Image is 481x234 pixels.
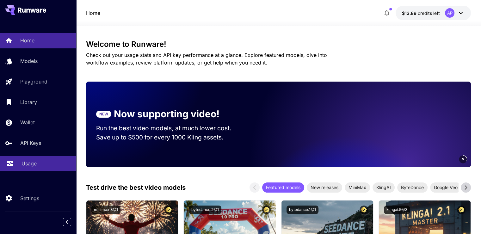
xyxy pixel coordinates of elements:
[373,182,395,193] div: KlingAI
[189,206,221,214] button: bytedance:2@1
[96,133,244,142] p: Save up to $500 for every 1000 Kling assets.
[402,10,440,16] div: $13.89058
[164,206,173,214] button: Certified Model – Vetted for best performance and includes a commercial license.
[457,206,466,214] button: Certified Model – Vetted for best performance and includes a commercial license.
[114,107,219,121] p: Now supporting video!
[360,206,368,214] button: Certified Model – Vetted for best performance and includes a commercial license.
[445,8,454,18] div: AP
[99,111,108,117] p: NEW
[20,78,47,85] p: Playground
[86,9,100,17] nav: breadcrumb
[86,52,327,66] span: Check out your usage stats and API key performance at a glance. Explore featured models, dive int...
[96,124,244,133] p: Run the best video models, at much lower cost.
[430,184,461,191] span: Google Veo
[20,119,35,126] p: Wallet
[86,183,186,192] p: Test drive the best video models
[20,194,39,202] p: Settings
[373,184,395,191] span: KlingAI
[22,160,37,167] p: Usage
[462,157,464,162] span: 5
[68,216,76,228] div: Collapse sidebar
[262,182,304,193] div: Featured models
[402,10,418,16] span: $13.89
[345,182,370,193] div: MiniMax
[397,184,428,191] span: ByteDance
[287,206,318,214] button: bytedance:1@1
[307,184,342,191] span: New releases
[20,37,34,44] p: Home
[63,218,71,226] button: Collapse sidebar
[384,206,410,214] button: klingai:5@3
[418,10,440,16] span: credits left
[396,6,471,20] button: $13.89058AP
[345,184,370,191] span: MiniMax
[307,182,342,193] div: New releases
[262,206,271,214] button: Certified Model – Vetted for best performance and includes a commercial license.
[20,57,38,65] p: Models
[430,182,461,193] div: Google Veo
[20,139,41,147] p: API Keys
[262,184,304,191] span: Featured models
[86,9,100,17] a: Home
[20,98,37,106] p: Library
[91,206,120,214] button: minimax:3@1
[397,182,428,193] div: ByteDance
[86,40,471,49] h3: Welcome to Runware!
